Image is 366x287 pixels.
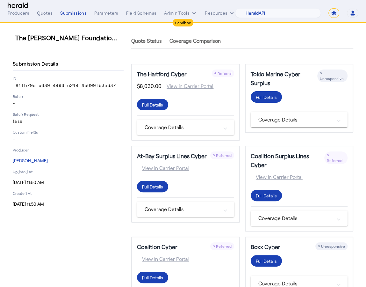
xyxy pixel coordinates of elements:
div: Full Details [142,183,163,190]
span: $8,030.00 [137,82,161,90]
button: Full Details [251,255,282,267]
mat-panel-title: Coverage Details [145,123,219,131]
button: internal dropdown menu [164,10,197,16]
h5: Coalition Surplus Lines Cyber [251,151,324,169]
span: View in Carrier Portal [251,173,303,181]
span: View in Carrier Portal [137,255,189,263]
h4: Submission Details [13,60,61,68]
p: - [13,100,124,107]
a: Quote Status [131,33,162,48]
div: Submissions [60,10,87,16]
p: Batch [13,94,124,99]
div: Producers [8,10,29,16]
mat-expansion-panel-header: Coverage Details [137,120,234,135]
span: Referral [218,71,232,76]
p: f81fb79c-b639-4496-a214-4b699fb3ed37 [13,82,124,89]
p: Batch Request [13,112,124,117]
span: Coverage Comparison [169,38,221,43]
span: View in Carrier Portal [137,164,189,172]
img: Herald Logo [8,3,28,9]
mat-expansion-panel-header: Coverage Details [251,210,348,226]
h5: The Hartford Cyber [137,70,187,78]
span: Referred [327,158,342,163]
span: Referred [216,244,232,248]
button: Resources dropdown menu [205,10,235,16]
span: View in Carrier Portal [161,82,213,90]
h3: The [PERSON_NAME] Foundatio... [15,33,126,42]
mat-panel-title: Coverage Details [145,205,219,213]
a: Coverage Comparison [169,33,221,48]
p: Created At [13,191,124,196]
button: Full Details [137,181,168,192]
div: Full Details [256,258,277,264]
mat-panel-title: Coverage Details [258,116,332,123]
p: Custom Fields [13,129,124,135]
span: Unresponsive [320,76,344,81]
div: Full Details [142,274,163,281]
p: false [13,118,124,124]
span: Quote Status [131,38,162,43]
span: Referred [216,153,232,158]
mat-expansion-panel-header: Coverage Details [251,112,348,127]
button: Full Details [137,99,168,110]
button: Full Details [251,190,282,201]
h5: At-Bay Surplus Lines Cyber [137,151,207,160]
div: Parameters [94,10,118,16]
button: Full Details [251,91,282,103]
h5: Tokio Marine Cyber Surplus [251,70,317,87]
h5: Boxx Cyber [251,242,280,251]
div: Sandbox [173,19,193,26]
button: Full Details [137,272,168,283]
mat-panel-title: Coverage Details [258,214,332,222]
div: Full Details [142,101,163,108]
div: Quotes [37,10,53,16]
h5: Coalition Cyber [137,242,177,251]
p: [DATE] 11:50 AM [13,179,124,186]
div: Full Details [256,192,277,199]
p: [PERSON_NAME] [13,158,124,164]
span: Unresponsive [321,244,345,248]
p: Producer [13,147,124,152]
p: [DATE] 11:50 AM [13,201,124,207]
div: Field Schemas [126,10,157,16]
p: - [13,136,124,142]
mat-expansion-panel-header: Coverage Details [137,202,234,217]
p: ID [13,76,124,81]
div: Full Details [256,94,277,100]
p: Updated At [13,169,124,174]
